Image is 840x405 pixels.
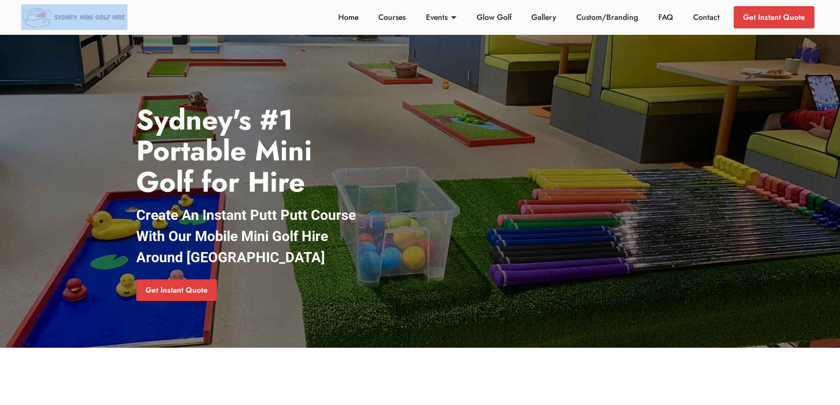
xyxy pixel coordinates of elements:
a: Glow Golf [474,11,514,23]
a: Contact [691,11,722,23]
img: Sydney Mini Golf Hire [21,4,127,30]
a: FAQ [656,11,676,23]
a: Gallery [529,11,559,23]
a: Home [336,11,361,23]
a: Courses [376,11,408,23]
strong: Sydney's #1 Portable Mini Golf for Hire [136,100,312,202]
a: Events [424,11,459,23]
a: Get Instant Quote [136,279,217,301]
a: Custom/Branding [574,11,641,23]
a: Get Instant Quote [734,6,814,28]
strong: Create An Instant Putt Putt Course With Our Mobile Mini Golf Hire Around [GEOGRAPHIC_DATA] [136,207,356,266]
